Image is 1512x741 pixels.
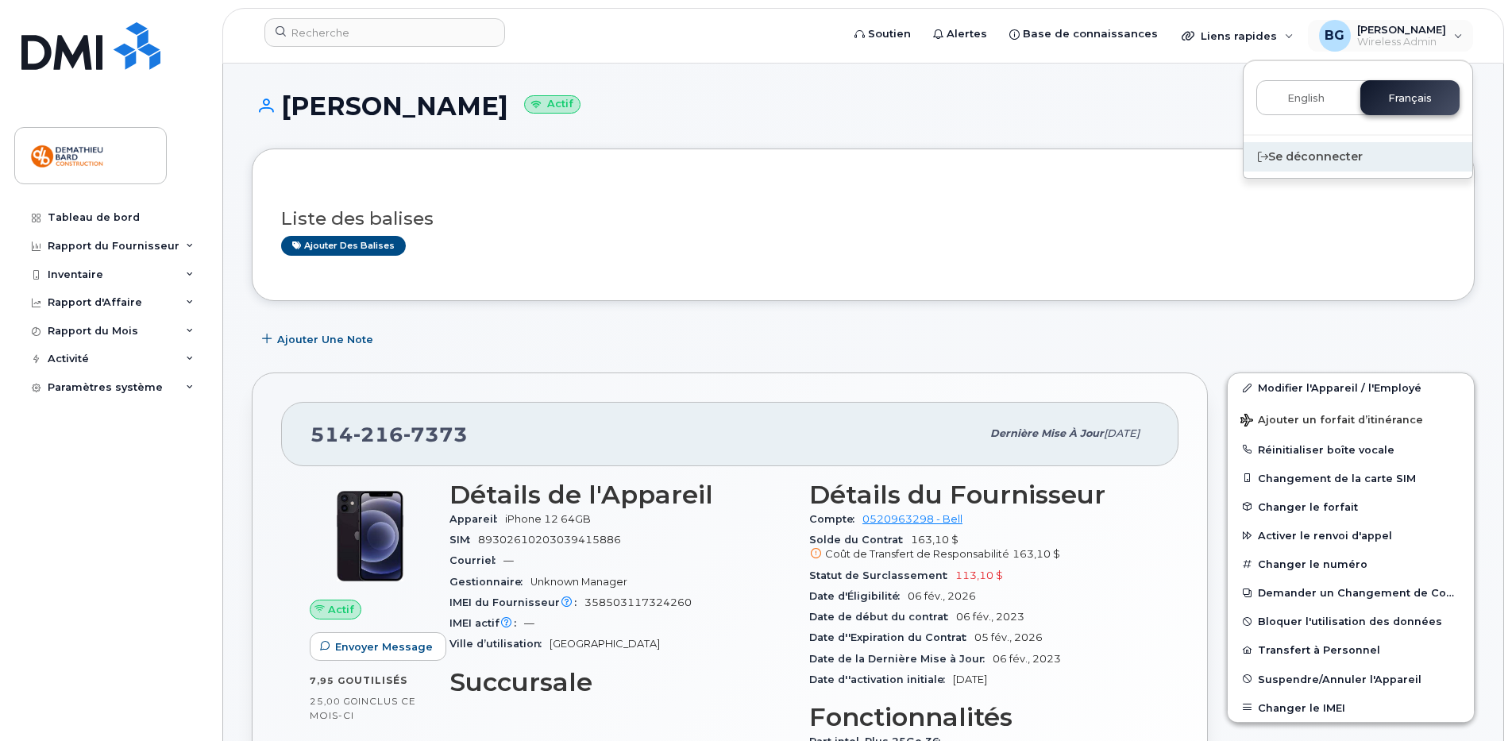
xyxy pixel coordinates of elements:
span: Activer le renvoi d'appel [1258,530,1392,542]
span: inclus ce mois-ci [310,695,416,721]
span: 7373 [403,423,468,446]
span: [DATE] [1104,427,1140,439]
span: Date d'Éligibilité [809,590,908,602]
span: 113,10 $ [955,569,1003,581]
span: 25,00 Go [310,696,358,707]
h3: Liste des balises [281,209,1445,229]
span: Dernière mise à jour [990,427,1104,439]
span: 89302610203039415886 [478,534,621,546]
span: utilisés [354,674,407,686]
span: — [524,617,534,629]
span: — [503,554,514,566]
div: Se déconnecter [1244,142,1472,172]
span: 06 fév., 2026 [908,590,976,602]
span: Ajouter une Note [277,332,373,347]
span: Solde du Contrat [809,534,911,546]
h3: Fonctionnalités [809,703,1150,731]
button: Envoyer Message [310,632,446,661]
span: iPhone 12 64GB [505,513,591,525]
span: 358503117324260 [584,596,692,608]
span: Ville d’utilisation [449,638,550,650]
h3: Succursale [449,668,790,697]
span: Suspendre/Annuler l'Appareil [1258,673,1421,685]
span: IMEI du Fournisseur [449,596,584,608]
span: 163,10 $ [1012,548,1060,560]
span: SIM [449,534,478,546]
a: Modifier l'Appareil / l'Employé [1228,373,1474,402]
button: Bloquer l'utilisation des données [1228,607,1474,635]
button: Transfert à Personnel [1228,635,1474,664]
span: Compte [809,513,862,525]
span: 514 [310,423,468,446]
span: Actif [328,602,354,617]
span: Date d''Expiration du Contrat [809,631,974,643]
button: Changement de la carte SIM [1228,464,1474,492]
button: Activer le renvoi d'appel [1228,521,1474,550]
small: Actif [524,95,580,114]
span: Unknown Manager [530,576,627,588]
span: Gestionnaire [449,576,530,588]
span: Date de la Dernière Mise à Jour [809,653,993,665]
span: Appareil [449,513,505,525]
span: Coût de Transfert de Responsabilité [825,548,1009,560]
a: Ajouter des balises [281,236,406,256]
span: [DATE] [953,673,987,685]
a: 0520963298 - Bell [862,513,962,525]
span: English [1287,92,1325,105]
span: IMEI actif [449,617,524,629]
span: 7,95 Go [310,675,354,686]
button: Suspendre/Annuler l'Appareil [1228,665,1474,693]
span: Courriel [449,554,503,566]
button: Demander un Changement de Compte [1228,578,1474,607]
span: Date d''activation initiale [809,673,953,685]
span: [GEOGRAPHIC_DATA] [550,638,660,650]
button: Réinitialiser boîte vocale [1228,435,1474,464]
button: Ajouter un forfait d’itinérance [1228,403,1474,435]
span: Envoyer Message [335,639,433,654]
h1: [PERSON_NAME] [252,92,1475,120]
img: iPhone_12.jpg [322,488,418,584]
h3: Détails de l'Appareil [449,480,790,509]
span: 06 fév., 2023 [993,653,1061,665]
span: Ajouter un forfait d’itinérance [1240,414,1423,429]
span: 216 [353,423,403,446]
span: 05 fév., 2026 [974,631,1043,643]
button: Ajouter une Note [252,325,387,353]
button: Changer le forfait [1228,492,1474,521]
span: 06 fév., 2023 [956,611,1024,623]
button: Changer le numéro [1228,550,1474,578]
h3: Détails du Fournisseur [809,480,1150,509]
span: Date de début du contrat [809,611,956,623]
span: 163,10 $ [809,534,1150,562]
span: Changer le forfait [1258,500,1358,512]
span: Statut de Surclassement [809,569,955,581]
button: Changer le IMEI [1228,693,1474,722]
